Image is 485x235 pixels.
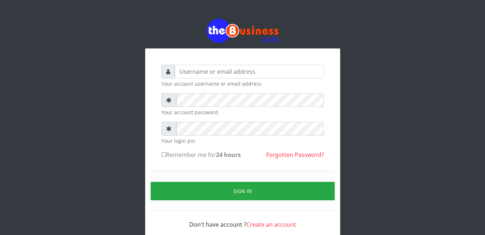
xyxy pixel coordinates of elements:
[161,150,241,159] label: Remember me for
[161,108,324,116] small: Your account password
[161,80,324,87] small: Your account username or email address
[175,65,324,78] input: Username or email address
[266,151,324,159] a: Forgotten Password?
[161,137,324,145] small: Your login pin
[246,221,296,228] a: Create an account
[161,152,166,157] input: Remember me for24 hours
[151,182,335,200] button: Sign in
[161,211,324,229] div: Don't have account ?
[216,151,241,159] b: 24 hours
